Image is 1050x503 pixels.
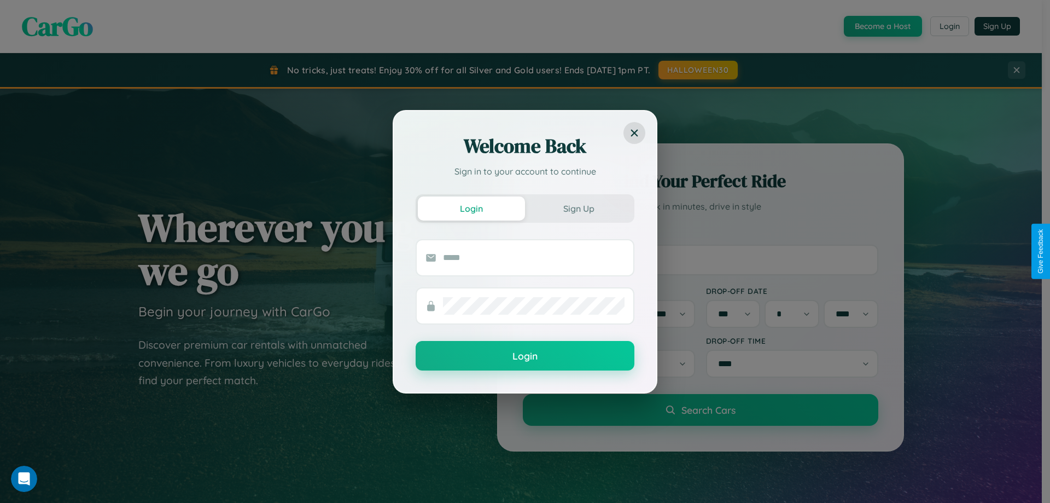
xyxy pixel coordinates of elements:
[416,341,634,371] button: Login
[418,196,525,221] button: Login
[416,165,634,178] p: Sign in to your account to continue
[1037,229,1045,274] div: Give Feedback
[416,133,634,159] h2: Welcome Back
[525,196,632,221] button: Sign Up
[11,466,37,492] iframe: Intercom live chat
